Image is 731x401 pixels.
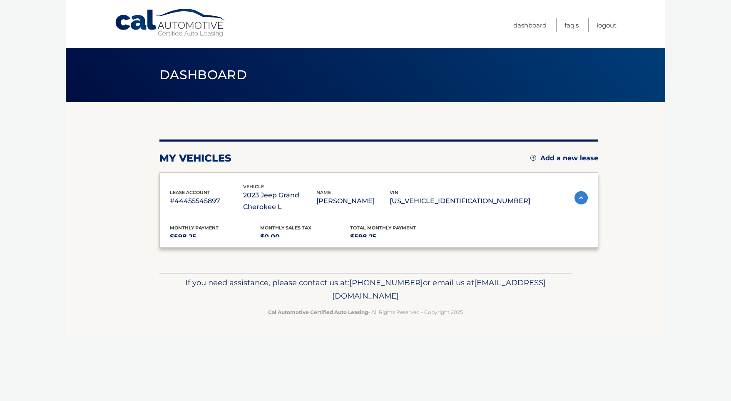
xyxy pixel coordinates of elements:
[530,154,598,162] a: Add a new lease
[268,309,368,315] strong: Cal Automotive Certified Auto Leasing
[165,308,566,316] p: - All Rights Reserved - Copyright 2025
[390,189,398,195] span: vin
[170,189,210,195] span: lease account
[243,189,316,213] p: 2023 Jeep Grand Cherokee L
[159,152,231,164] h2: my vehicles
[390,195,530,207] p: [US_VEHICLE_IDENTIFICATION_NUMBER]
[243,184,264,189] span: vehicle
[260,231,351,243] p: $0.00
[159,67,247,82] span: Dashboard
[350,225,416,231] span: Total Monthly Payment
[564,18,579,32] a: FAQ's
[114,8,227,38] a: Cal Automotive
[530,155,536,161] img: add.svg
[170,231,260,243] p: $598.25
[165,276,566,303] p: If you need assistance, please contact us at: or email us at
[574,191,588,204] img: accordion-active.svg
[350,231,440,243] p: $598.25
[170,195,243,207] p: #44455545897
[316,195,390,207] p: [PERSON_NAME]
[349,278,423,287] span: [PHONE_NUMBER]
[513,18,547,32] a: Dashboard
[316,189,331,195] span: name
[260,225,311,231] span: Monthly sales Tax
[597,18,617,32] a: Logout
[170,225,219,231] span: Monthly Payment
